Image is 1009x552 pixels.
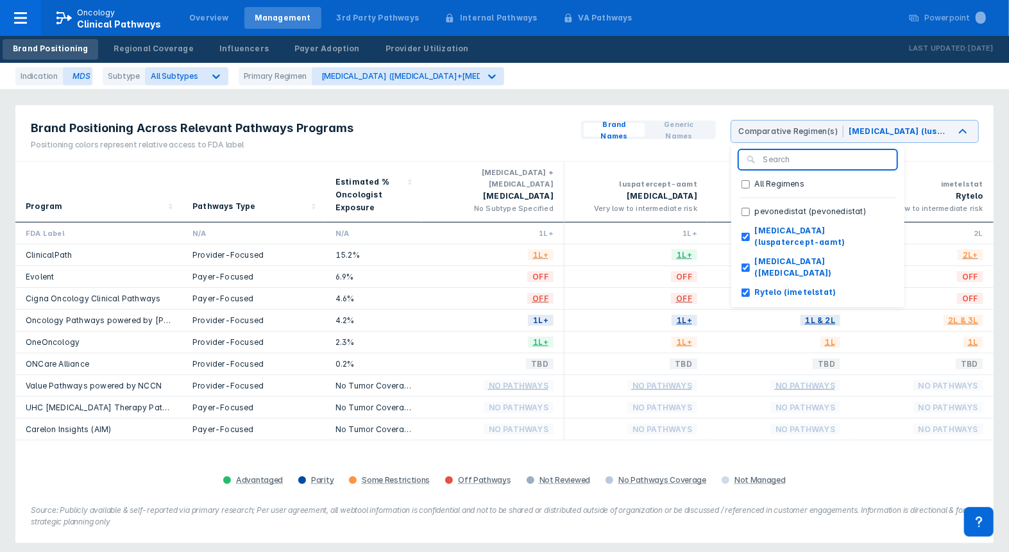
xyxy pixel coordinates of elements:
div: Not Reviewed [539,475,590,485]
span: 2L+ [958,247,983,262]
a: Value Pathways powered by NCCN [26,381,162,390]
div: 4.2% [335,315,411,326]
a: Overview [179,7,239,29]
div: 1L+ [432,228,554,238]
div: VA Pathways [579,12,632,24]
div: N/A [192,228,315,238]
div: Payer-Focused [192,271,315,282]
div: No Pathways Coverage [618,475,706,485]
div: FDA Label [26,228,172,238]
div: Internal Pathways [460,12,537,24]
a: 3rd Party Pathways [326,7,430,29]
p: [DATE] [968,42,994,55]
div: imetelstat [861,178,983,190]
span: 1L+ [528,313,554,328]
div: Sort [325,162,421,222]
button: Brand Names [584,123,645,137]
span: No Pathways [770,400,840,415]
span: Brand Names [589,119,640,142]
div: 15.2% [335,249,411,260]
a: Evolent [26,272,54,281]
label: [MEDICAL_DATA] ([MEDICAL_DATA]) [750,256,894,279]
div: Payer Adoption [294,43,360,54]
span: TBD [813,356,840,371]
a: Management [244,7,321,29]
div: N/A [335,228,411,238]
span: 1L+ [672,247,697,262]
div: [MEDICAL_DATA] [718,167,840,178]
label: pevonedistat (pevonedistat) [750,206,871,217]
a: Carelon Insights (AIM) [26,424,111,434]
span: TBD [526,356,554,371]
a: Brand Positioning [3,39,98,60]
div: Parity [311,475,334,485]
div: luspatercept-aamt [575,178,697,190]
span: 1L+ [672,313,697,328]
a: Provider Utilization [375,39,479,60]
div: Some Restrictions [362,475,430,485]
a: Influencers [209,39,279,60]
div: Program [26,200,62,213]
span: OFF [671,269,697,284]
div: 2.3% [335,337,411,347]
div: 1L [718,228,840,238]
div: Powerpoint [924,12,986,24]
p: Oncology [77,7,115,19]
div: Advantaged [236,475,283,485]
span: No Pathways [913,378,983,393]
a: Payer Adoption [284,39,370,60]
span: Generic Names [650,119,708,142]
div: Management [255,12,311,24]
div: Primary Regimen [239,67,312,85]
div: 2L [861,228,983,238]
span: Clinical Pathways [77,19,161,29]
div: [MEDICAL_DATA] [718,178,840,191]
label: [MEDICAL_DATA] (luspatercept-aamt) [750,225,894,248]
div: Subtype [103,67,145,85]
div: Provider-Focused [192,315,315,326]
div: Comparative Regimen(s) [739,126,844,137]
div: Payer-Focused [192,293,315,304]
a: ONCare Alliance [26,359,89,369]
div: Brand Positioning [13,43,88,54]
span: 2L & 3L [944,313,983,328]
button: [MEDICAL_DATA] ([MEDICAL_DATA]) [731,252,904,283]
div: Payer-Focused [192,402,315,413]
span: 1L+ [528,335,554,349]
span: No Pathways [627,400,697,415]
div: [MEDICAL_DATA] + [MEDICAL_DATA] [432,167,554,190]
div: Pathways Type [192,200,256,213]
div: [MEDICAL_DATA] ([MEDICAL_DATA]+[MEDICAL_DATA]) [321,71,530,81]
div: 1L+ [575,228,697,238]
span: 1L+ [528,247,554,262]
div: Provider-Focused [192,380,315,391]
span: OFF [957,269,983,284]
button: All Regimens [731,174,904,194]
div: No Tumor Coverage [335,380,411,391]
span: OFF [527,269,554,284]
div: 0.2% [335,358,411,369]
div: Off Pathways [458,475,511,485]
label: All Regimens [750,178,810,190]
div: [MEDICAL_DATA] [432,190,554,203]
a: ClinicalPath [26,250,72,260]
span: No Pathways [484,378,554,393]
div: Sort [15,162,182,222]
div: Low or intermediate risk / [MEDICAL_DATA] [718,191,840,214]
button: Rytelo (imetelstat) [731,283,904,302]
button: pevonedistat (pevonedistat) [731,202,904,221]
span: No Pathways [484,422,554,437]
div: Overview [189,12,229,24]
div: Estimated % Oncologist Exposure [335,176,403,214]
div: Provider-Focused [192,358,315,369]
div: Payer-Focused [192,424,315,435]
div: 3rd Party Pathways [337,12,420,24]
div: No Tumor Coverage [335,402,411,413]
span: No Pathways [913,400,983,415]
span: 1L & 2L [801,313,840,328]
span: No Pathways [484,400,554,415]
span: OFF [957,291,983,306]
a: Regional Coverage [103,39,203,60]
div: Rytelo [861,190,983,203]
span: No Pathways [770,422,840,437]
